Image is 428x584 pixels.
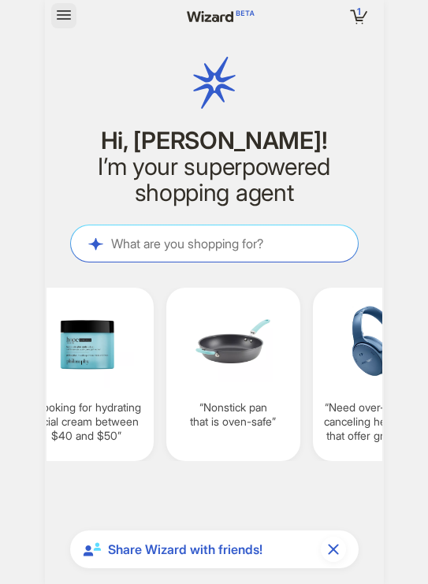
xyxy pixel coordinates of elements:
[166,288,300,461] div: Nonstick pan that is oven-safe
[173,400,294,429] q: Nonstick pan that is oven-safe
[70,128,359,154] h1: Hi, [PERSON_NAME]!
[70,154,359,206] h2: I’m your superpowered shopping agent
[357,6,361,17] span: 1
[26,297,147,388] img: Looking%20for%20hydrating%20facial%20cream%20between%2040%20and%2050-cd94efd8.png
[70,530,359,568] div: Share Wizard with friends!
[26,400,147,444] q: Looking for hydrating facial cream between $40 and $50
[108,541,314,558] span: Share Wizard with friends!
[20,288,154,461] div: Looking for hydrating facial cream between $40 and $50
[173,297,294,388] img: Nonstick%20pan%20that%20is%20ovensafe-91bcac04.png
